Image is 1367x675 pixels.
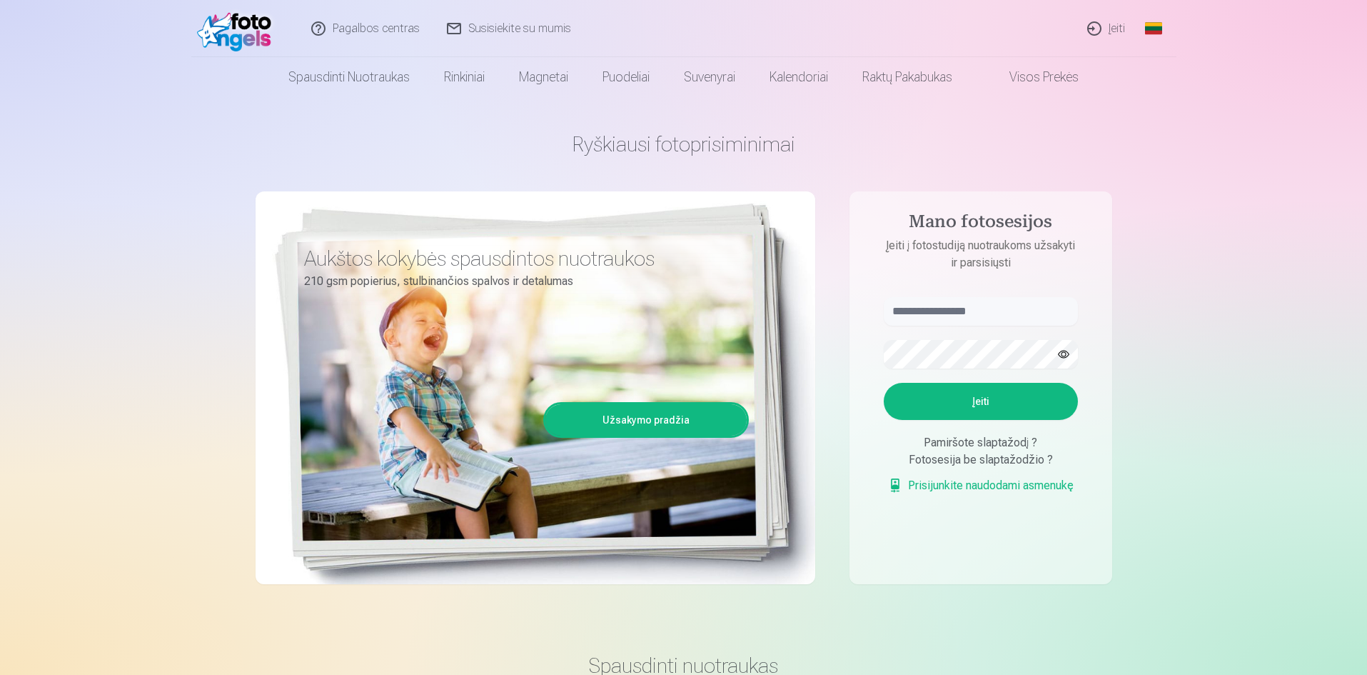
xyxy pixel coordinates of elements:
[884,451,1078,469] div: Fotosesija be slaptažodžio ?
[304,271,738,291] p: 210 gsm popierius, stulbinančios spalvos ir detalumas
[502,57,585,97] a: Magnetai
[752,57,845,97] a: Kalendoriai
[304,246,738,271] h3: Aukštos kokybės spausdintos nuotraukos
[197,6,279,51] img: /fa2
[667,57,752,97] a: Suvenyrai
[869,237,1092,271] p: Įeiti į fotostudiją nuotraukoms užsakyti ir parsisiųsti
[427,57,502,97] a: Rinkiniai
[845,57,969,97] a: Raktų pakabukas
[271,57,427,97] a: Spausdinti nuotraukas
[888,477,1074,494] a: Prisijunkite naudodami asmenukę
[869,211,1092,237] h4: Mano fotosesijos
[256,131,1112,157] h1: Ryškiausi fotoprisiminimai
[884,383,1078,420] button: Įeiti
[884,434,1078,451] div: Pamiršote slaptažodį ?
[585,57,667,97] a: Puodeliai
[545,404,747,436] a: Užsakymo pradžia
[969,57,1096,97] a: Visos prekės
